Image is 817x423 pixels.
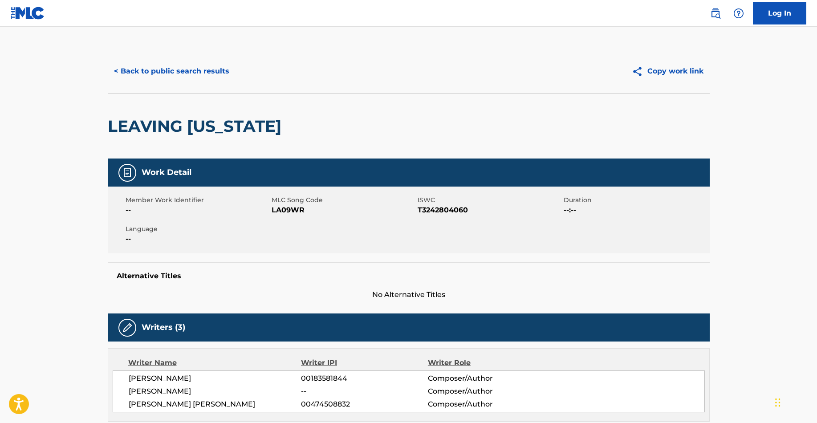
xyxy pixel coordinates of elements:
div: Writer Name [128,358,301,368]
span: [PERSON_NAME] [129,373,301,384]
span: T3242804060 [418,205,561,216]
span: MLC Song Code [272,195,415,205]
span: LA09WR [272,205,415,216]
span: -- [126,205,269,216]
span: -- [301,386,427,397]
span: Language [126,224,269,234]
div: Drag [775,389,780,416]
span: ISWC [418,195,561,205]
span: Composer/Author [428,373,543,384]
a: Log In [753,2,806,24]
img: search [710,8,721,19]
span: -- [126,234,269,244]
h5: Alternative Titles [117,272,701,281]
h5: Work Detail [142,167,191,178]
h2: LEAVING [US_STATE] [108,116,286,136]
span: Member Work Identifier [126,195,269,205]
span: No Alternative Titles [108,289,710,300]
span: --:-- [564,205,707,216]
h5: Writers (3) [142,322,185,333]
img: MLC Logo [11,7,45,20]
img: Copy work link [632,66,647,77]
img: Work Detail [122,167,133,178]
button: Copy work link [626,60,710,82]
img: help [733,8,744,19]
div: Help [730,4,748,22]
span: [PERSON_NAME] [PERSON_NAME] [129,399,301,410]
iframe: Chat Widget [772,380,817,423]
div: Writer IPI [301,358,428,368]
a: Public Search [707,4,724,22]
span: Composer/Author [428,386,543,397]
span: 00183581844 [301,373,427,384]
button: < Back to public search results [108,60,236,82]
span: Duration [564,195,707,205]
span: [PERSON_NAME] [129,386,301,397]
span: Composer/Author [428,399,543,410]
span: 00474508832 [301,399,427,410]
img: Writers [122,322,133,333]
div: Writer Role [428,358,543,368]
